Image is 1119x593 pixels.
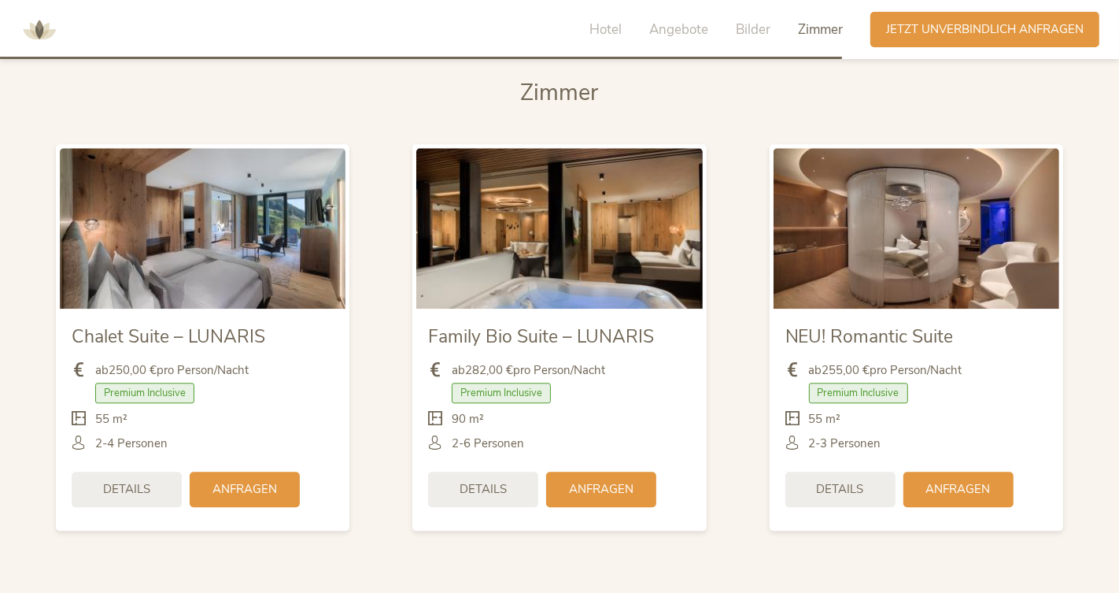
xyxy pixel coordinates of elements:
span: Zimmer [798,20,843,39]
span: Details [817,481,864,498]
b: 250,00 € [109,362,157,378]
span: 90 m² [452,411,484,428]
span: 55 m² [95,411,127,428]
span: Premium Inclusive [95,383,194,403]
span: Bilder [736,20,770,39]
span: 2-6 Personen [452,435,524,452]
span: Anfragen [926,481,991,498]
span: 55 m² [809,411,841,428]
span: Family Bio Suite – LUNARIS [428,324,654,349]
span: Zimmer [521,77,599,108]
span: NEU! Romantic Suite [785,324,954,349]
span: 2-4 Personen [95,435,168,452]
span: Jetzt unverbindlich anfragen [886,21,1084,38]
img: AMONTI & LUNARIS Wellnessresort [16,6,63,54]
img: NEU! Romantic Suite [774,148,1059,309]
span: Chalet Suite – LUNARIS [72,324,265,349]
b: 282,00 € [465,362,513,378]
a: AMONTI & LUNARIS Wellnessresort [16,24,63,35]
img: Chalet Suite – LUNARIS [60,148,345,309]
span: ab pro Person/Nacht [95,362,249,379]
span: ab pro Person/Nacht [809,362,962,379]
span: Hotel [589,20,622,39]
span: Anfragen [569,481,633,498]
span: Details [460,481,507,498]
span: Anfragen [212,481,277,498]
span: Premium Inclusive [452,383,551,403]
span: Details [103,481,150,498]
span: 2-3 Personen [809,435,881,452]
span: Angebote [649,20,708,39]
b: 255,00 € [822,362,870,378]
span: ab pro Person/Nacht [452,362,605,379]
span: Premium Inclusive [809,383,908,403]
img: Family Bio Suite – LUNARIS [416,148,702,309]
